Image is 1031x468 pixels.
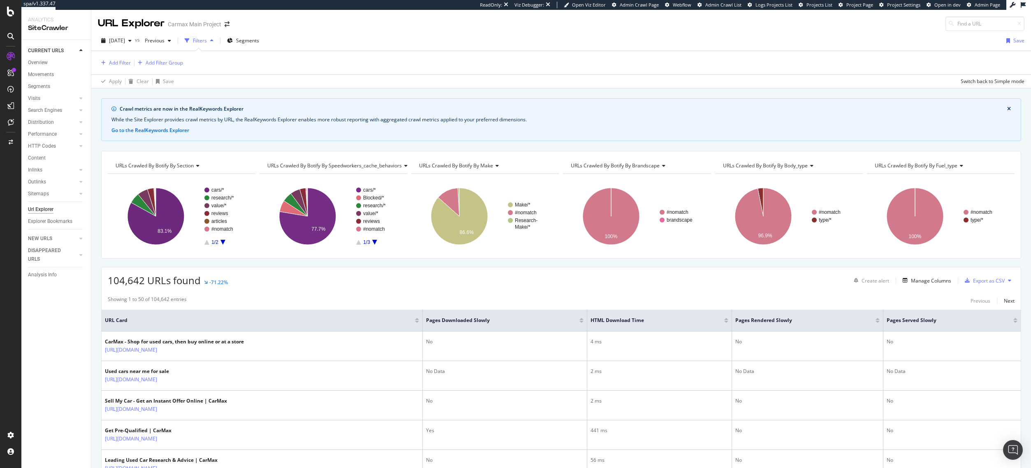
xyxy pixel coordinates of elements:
[28,118,54,127] div: Distribution
[28,46,77,55] a: CURRENT URLS
[697,2,741,8] a: Admin Crawl List
[363,226,385,232] text: #nomatch
[887,317,1001,324] span: Pages Served Slowly
[168,20,221,28] div: Carmax Main Project
[28,70,85,79] a: Movements
[105,338,244,345] div: CarMax - Shop for used cars, then buy online or at a store
[967,2,1000,8] a: Admin Page
[975,2,1000,8] span: Admin Page
[460,229,474,235] text: 86.6%
[28,130,57,139] div: Performance
[819,209,841,215] text: #nomatch
[105,427,193,434] div: Get Pre-Qualified | CarMax
[480,2,502,8] div: ReadOnly:
[105,397,227,405] div: Sell My Car - Get an Instant Offer Online | CarMax
[879,2,920,8] a: Project Settings
[259,181,406,252] div: A chart.
[839,2,873,8] a: Project Page
[158,228,171,234] text: 83.1%
[887,368,1017,375] div: No Data
[705,2,741,8] span: Admin Crawl List
[799,2,832,8] a: Projects List
[515,218,538,223] text: Research-
[101,98,1021,141] div: info banner
[945,16,1024,31] input: Find a URL
[28,178,46,186] div: Outlinks
[211,226,233,232] text: #nomatch
[193,37,207,44] div: Filters
[28,46,64,55] div: CURRENT URLS
[417,159,551,172] h4: URLs Crawled By Botify By make
[267,162,402,169] span: URLs Crawled By Botify By speedworkers_cache_behaviors
[971,209,992,215] text: #nomatch
[108,273,201,287] span: 104,642 URLs found
[109,78,122,85] div: Apply
[735,317,863,324] span: Pages Rendered Slowly
[116,162,194,169] span: URLs Crawled By Botify By section
[311,226,325,232] text: 77.7%
[867,181,1014,252] svg: A chart.
[224,34,262,47] button: Segments
[28,82,85,91] a: Segments
[211,211,228,216] text: reviews
[721,159,855,172] h4: URLs Crawled By Botify By body_type
[411,181,558,252] svg: A chart.
[426,397,584,405] div: No
[28,190,49,198] div: Sitemaps
[28,118,77,127] a: Distribution
[961,274,1005,287] button: Export as CSV
[211,239,218,245] text: 1/2
[236,37,259,44] span: Segments
[109,37,125,44] span: 2025 Sep. 28th
[735,456,880,464] div: No
[591,427,729,434] div: 441 ms
[735,427,880,434] div: No
[211,218,227,224] text: articles
[363,239,370,245] text: 1/3
[28,271,57,279] div: Analysis Info
[1003,34,1024,47] button: Save
[28,58,85,67] a: Overview
[28,234,52,243] div: NEW URLS
[98,58,131,68] button: Add Filter
[28,178,77,186] a: Outlinks
[591,338,729,345] div: 4 ms
[28,142,77,151] a: HTTP Codes
[758,233,772,239] text: 96.9%
[961,78,1024,85] div: Switch back to Simple mode
[134,58,183,68] button: Add Filter Group
[363,218,380,224] text: reviews
[28,205,85,214] a: Url Explorer
[591,397,729,405] div: 2 ms
[515,210,537,215] text: #nomatch
[363,187,376,193] text: cars/*
[141,34,174,47] button: Previous
[591,368,729,375] div: 2 ms
[887,427,1017,434] div: No
[28,70,54,79] div: Movements
[109,59,131,66] div: Add Filter
[141,37,164,44] span: Previous
[28,94,77,103] a: Visits
[28,205,53,214] div: Url Explorer
[899,276,951,285] button: Manage Columns
[1004,296,1015,306] button: Next
[819,217,832,223] text: type/*
[125,75,149,88] button: Clear
[971,296,990,306] button: Previous
[225,21,229,27] div: arrow-right-arrow-left
[98,75,122,88] button: Apply
[28,130,77,139] a: Performance
[755,2,792,8] span: Logs Projects List
[153,75,174,88] button: Save
[1013,37,1024,44] div: Save
[28,154,46,162] div: Content
[419,162,493,169] span: URLs Crawled By Botify By make
[673,2,691,8] span: Webflow
[748,2,792,8] a: Logs Projects List
[927,2,961,8] a: Open in dev
[875,162,957,169] span: URLs Crawled By Botify By fuel_type
[850,274,889,287] button: Create alert
[28,106,62,115] div: Search Engines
